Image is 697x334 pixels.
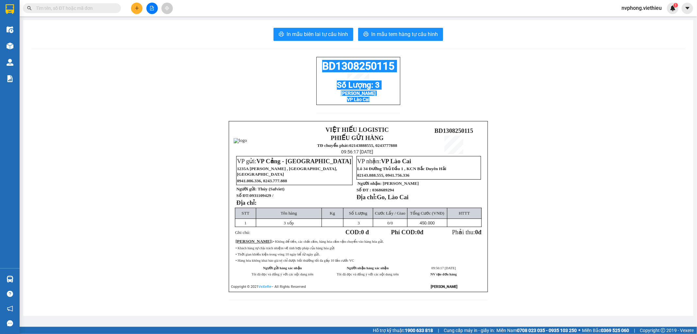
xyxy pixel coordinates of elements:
span: printer [363,31,369,38]
strong: PHIẾU GỬI HÀNG [331,134,384,141]
button: printerIn mẫu biên lai tự cấu hình [274,28,353,41]
span: Ghi chú: [235,230,250,235]
span: 0 [417,229,420,236]
strong: 1900 633 818 [405,328,433,333]
span: | [634,327,635,334]
strong: PHIẾU GỬI HÀNG [32,21,65,35]
span: • Khách hàng tự chịu trách nhiệm về tính hợp pháp của hàng hóa gửi [236,246,335,250]
span: VP nhận: [357,158,411,165]
span: STT [241,211,249,216]
span: Tổng Cước (VNĐ) [410,211,444,216]
img: warehouse-icon [7,59,13,66]
span: VP gửi: [237,158,351,165]
strong: Người gửi: [236,186,257,191]
span: Tôi đã đọc và đồng ý với các nội dung trên [252,272,314,276]
span: 1 [674,3,677,8]
span: • Thời gian khiếu kiện trong vòng 10 ngày kể từ ngày gửi. [236,253,320,256]
span: 0368689294 [372,187,394,192]
span: Kg [330,211,335,216]
span: Hỗ trợ kỹ thuật: [373,327,433,334]
span: Miền Nam [496,327,577,334]
strong: VIỆT HIẾU LOGISTIC [33,5,64,19]
span: Copyright © 2021 – All Rights Reserved [231,285,306,289]
img: logo [234,138,247,143]
strong: 02143888555, 0243777888 [38,41,66,51]
span: notification [7,306,13,312]
input: Tìm tên, số ĐT hoặc mã đơn [36,5,113,12]
img: warehouse-icon [7,43,13,49]
img: warehouse-icon [7,276,13,283]
strong: COD: [345,229,369,236]
span: question-circle [7,291,13,297]
strong: Số ĐT: [236,193,274,198]
span: : [236,239,273,244]
button: plus [131,3,142,14]
span: Cước Lấy / Giao [375,211,405,216]
img: logo [3,17,28,42]
span: • Không để tiền, các chất cấm, hàng hóa cấm vận chuyển vào hàng hóa gửi. [273,240,384,243]
strong: 02143888555, 0243777888 [349,143,397,148]
span: 09:56:17 [DATE] [341,149,373,154]
strong: [PERSON_NAME] [431,285,457,289]
strong: NV tạo đơn hàng [431,272,457,276]
span: Miền Bắc [582,327,629,334]
span: message [7,320,13,326]
strong: TĐ chuyển phát: [31,36,59,46]
strong: 0369 525 060 [601,328,629,333]
span: 0 [475,229,478,236]
span: In mẫu tem hàng tự cấu hình [371,30,438,38]
span: BD1308250115 [435,127,473,134]
span: VP Lào Cai [347,97,370,102]
span: 1235A [PERSON_NAME] , [GEOGRAPHIC_DATA], [GEOGRAPHIC_DATA] [237,166,337,177]
button: file-add [146,3,158,14]
span: copyright [661,328,665,333]
strong: Người nhận: [357,181,382,186]
span: nvphong.viethieu [616,4,667,12]
span: caret-down [685,5,690,11]
span: Tôi đã đọc và đồng ý với các nội dung trên [337,272,399,276]
span: BD1308250115 [69,32,107,39]
span: 0 đ [361,229,369,236]
span: 0931109429 / [250,193,274,198]
button: caret-down [682,3,693,14]
span: 0941.086.336, 0243.777.888 [237,178,287,183]
span: Lô 34 Đường Thủ Dầu 1 , KCN Bắc Duyên Hải [357,166,446,171]
span: 3 xốp [284,220,294,225]
strong: Số ĐT : [357,187,371,192]
span: plus [135,6,139,10]
img: solution-icon [7,75,13,82]
span: 09:56:17 [DATE] [431,266,456,270]
strong: Địa chỉ: [236,199,257,206]
sup: 1 [673,3,678,8]
span: file-add [150,6,154,10]
strong: Địa chỉ: [357,194,377,201]
strong: Người nhận hàng xác nhận [347,266,389,270]
span: 0 [387,220,390,225]
span: search [27,6,32,10]
span: Thúy (Safviet) [258,186,285,191]
span: 3 [357,220,360,225]
span: /0 [387,220,393,225]
span: Cung cấp máy in - giấy in: [444,327,495,334]
span: VP Cảng - [GEOGRAPHIC_DATA] [257,158,352,165]
span: Số Lượng: 3 [337,80,380,90]
span: aim [165,6,169,10]
span: | [438,327,439,334]
img: logo-vxr [6,4,14,14]
span: Số Lượng [349,211,367,216]
span: 1 [244,220,247,225]
span: 02143.888.555, 0941.756.336 [357,173,409,178]
a: VeXeRe [258,285,271,289]
span: ⚪️ [578,329,580,332]
span: Go, Lào Cai [377,194,408,201]
img: warehouse-icon [7,26,13,33]
span: [PERSON_NAME] [383,181,419,186]
strong: VIỆT HIẾU LOGISTIC [325,126,389,133]
span: Tên hàng [281,211,297,216]
span: Phải thu: [452,229,481,236]
span: đ [478,229,481,236]
span: [PERSON_NAME] [341,91,376,96]
strong: Phí COD: đ [391,229,423,236]
strong: TĐ chuyển phát: [317,143,349,148]
span: 450.000 [420,220,435,225]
